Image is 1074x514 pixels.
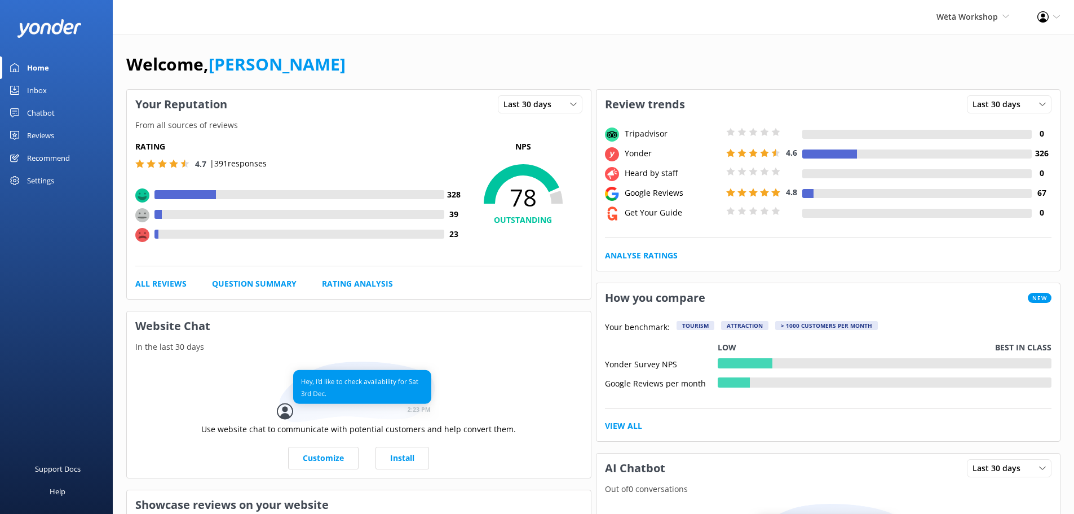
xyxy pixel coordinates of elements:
[127,311,591,341] h3: Website Chat
[444,228,464,240] h4: 23
[50,480,65,503] div: Help
[27,169,54,192] div: Settings
[503,98,558,111] span: Last 30 days
[135,278,187,290] a: All Reviews
[775,321,878,330] div: > 1000 customers per month
[27,79,47,102] div: Inbox
[1032,187,1051,199] h4: 67
[721,321,768,330] div: Attraction
[127,90,236,119] h3: Your Reputation
[201,423,516,436] p: Use website chat to communicate with potential customers and help convert them.
[1028,293,1051,303] span: New
[677,321,714,330] div: Tourism
[288,447,359,469] a: Customize
[605,321,670,335] p: Your benchmark:
[622,207,723,219] div: Get Your Guide
[126,51,346,78] h1: Welcome,
[135,140,464,153] h5: Rating
[1032,167,1051,179] h4: 0
[605,249,678,262] a: Analyse Ratings
[464,183,582,212] span: 78
[995,341,1051,354] p: Best in class
[27,56,49,79] div: Home
[622,128,723,140] div: Tripadvisor
[596,454,674,483] h3: AI Chatbot
[596,283,714,313] h3: How you compare
[596,483,1060,495] p: Out of 0 conversations
[277,362,440,423] img: conversation...
[35,458,81,480] div: Support Docs
[127,119,591,131] p: From all sources of reviews
[17,19,82,38] img: yonder-white-logo.png
[973,462,1027,475] span: Last 30 days
[212,278,297,290] a: Question Summary
[375,447,429,469] a: Install
[27,147,70,169] div: Recommend
[127,341,591,353] p: In the last 30 days
[622,147,723,160] div: Yonder
[718,341,736,354] p: Low
[786,187,797,197] span: 4.8
[786,147,797,158] span: 4.6
[936,11,998,22] span: Wētā Workshop
[1032,207,1051,219] h4: 0
[605,358,718,368] div: Yonder Survey NPS
[195,159,206,169] span: 4.7
[973,98,1027,111] span: Last 30 days
[322,278,393,290] a: Rating Analysis
[27,102,55,124] div: Chatbot
[27,124,54,147] div: Reviews
[209,52,346,76] a: [PERSON_NAME]
[464,214,582,226] h4: OUTSTANDING
[605,420,642,432] a: View All
[622,167,723,179] div: Heard by staff
[1032,128,1051,140] h4: 0
[622,187,723,199] div: Google Reviews
[210,157,267,170] p: | 391 responses
[464,140,582,153] p: NPS
[444,208,464,221] h4: 39
[1032,147,1051,160] h4: 326
[596,90,693,119] h3: Review trends
[605,377,718,388] div: Google Reviews per month
[444,188,464,201] h4: 328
